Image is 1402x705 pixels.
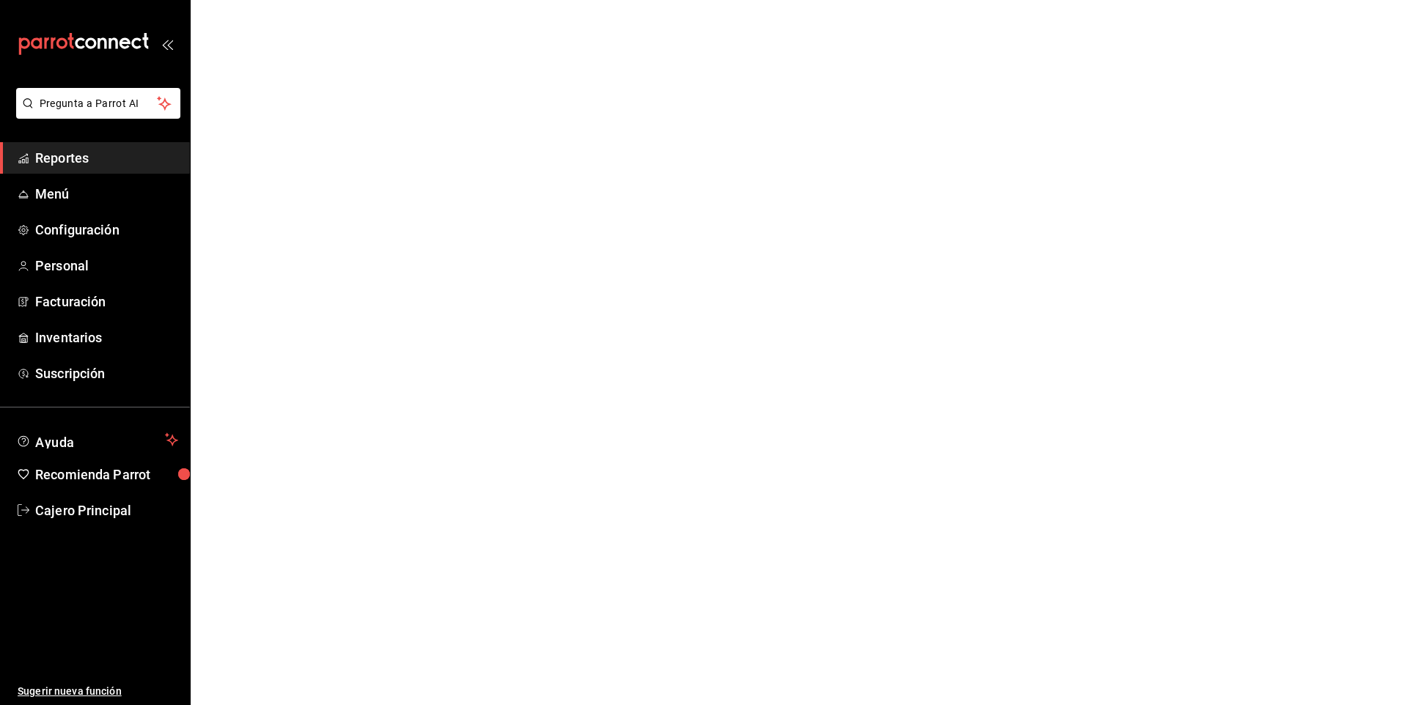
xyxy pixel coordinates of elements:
span: Facturación [35,292,178,311]
span: Sugerir nueva función [18,684,178,699]
span: Cajero Principal [35,501,178,520]
a: Pregunta a Parrot AI [10,106,180,122]
span: Pregunta a Parrot AI [40,96,158,111]
span: Suscripción [35,363,178,383]
button: Pregunta a Parrot AI [16,88,180,119]
span: Ayuda [35,431,159,449]
button: open_drawer_menu [161,38,173,50]
span: Configuración [35,220,178,240]
span: Recomienda Parrot [35,465,178,484]
span: Reportes [35,148,178,168]
span: Menú [35,184,178,204]
span: Inventarios [35,328,178,347]
span: Personal [35,256,178,276]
